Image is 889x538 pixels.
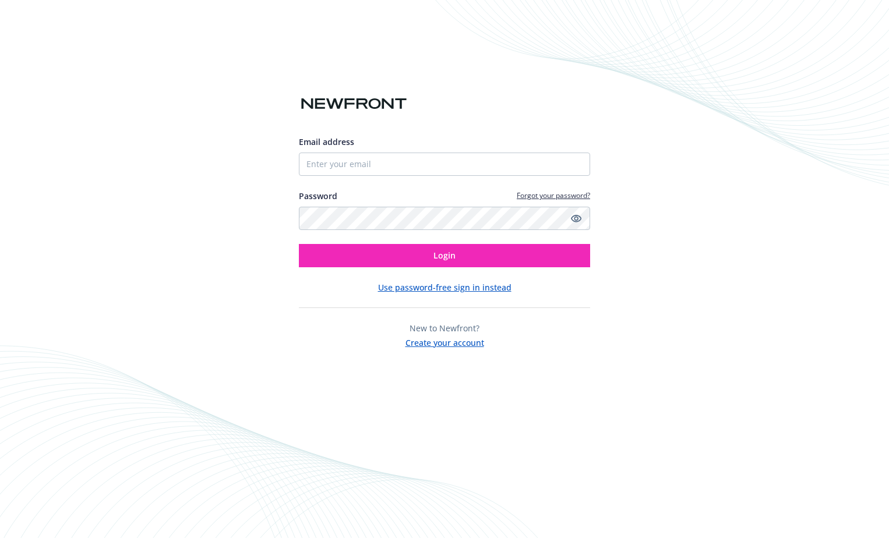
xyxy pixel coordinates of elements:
a: Show password [569,211,583,225]
a: Forgot your password? [517,190,590,200]
span: New to Newfront? [410,323,479,334]
label: Password [299,190,337,202]
input: Enter your email [299,153,590,176]
span: Login [433,250,456,261]
button: Login [299,244,590,267]
button: Create your account [405,334,484,349]
span: Email address [299,136,354,147]
button: Use password-free sign in instead [378,281,511,293]
input: Enter your password [299,207,590,230]
img: Newfront logo [299,94,409,114]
